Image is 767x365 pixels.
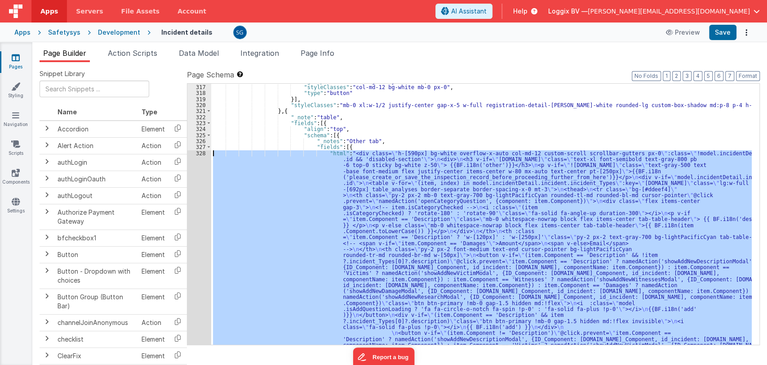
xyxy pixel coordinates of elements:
[187,144,211,150] div: 327
[548,7,588,16] span: Loggix BV —
[138,314,168,331] td: Action
[187,84,211,90] div: 317
[108,49,157,58] span: Action Scripts
[142,108,157,116] span: Type
[683,71,692,81] button: 3
[54,314,138,331] td: channelJoinAnonymous
[187,96,211,102] div: 319
[54,230,138,246] td: bfcheckbox1
[138,230,168,246] td: Element
[187,132,211,138] div: 325
[138,347,168,364] td: Element
[435,4,492,19] button: AI Assistant
[632,71,661,81] button: No Folds
[54,204,138,230] td: Authorize Payment Gateway
[548,7,760,16] button: Loggix BV — [PERSON_NAME][EMAIL_ADDRESS][DOMAIN_NAME]
[709,25,736,40] button: Save
[40,69,85,78] span: Snippet Library
[513,7,528,16] span: Help
[54,331,138,347] td: checklist
[58,108,77,116] span: Name
[43,49,86,58] span: Page Builder
[54,288,138,314] td: Button Group (Button Bar)
[672,71,681,81] button: 2
[14,28,31,37] div: Apps
[187,108,211,114] div: 321
[187,126,211,132] div: 324
[138,121,168,138] td: Element
[121,7,160,16] span: File Assets
[661,25,705,40] button: Preview
[138,331,168,347] td: Element
[588,7,750,16] span: [PERSON_NAME][EMAIL_ADDRESS][DOMAIN_NAME]
[54,263,138,288] td: Button - Dropdown with choices
[740,26,753,39] button: Options
[138,246,168,263] td: Element
[736,71,760,81] button: Format
[40,7,58,16] span: Apps
[54,137,138,154] td: Alert Action
[138,204,168,230] td: Element
[663,71,670,81] button: 1
[725,71,734,81] button: 7
[451,7,487,16] span: AI Assistant
[187,69,234,80] span: Page Schema
[138,263,168,288] td: Element
[76,7,103,16] span: Servers
[54,154,138,171] td: authLogin
[138,137,168,154] td: Action
[48,28,80,37] div: Safetysys
[187,114,211,120] div: 322
[187,138,211,144] div: 326
[161,29,213,36] h4: Incident details
[704,71,713,81] button: 5
[138,154,168,171] td: Action
[138,187,168,204] td: Action
[54,347,138,364] td: ClearFix
[138,171,168,187] td: Action
[54,121,138,138] td: Accordion
[54,187,138,204] td: authLogout
[187,120,211,126] div: 323
[54,171,138,187] td: authLoginOauth
[693,71,702,81] button: 4
[301,49,334,58] span: Page Info
[40,81,149,97] input: Search Snippets ...
[714,71,723,81] button: 6
[234,26,246,39] img: 385c22c1e7ebf23f884cbf6fb2c72b80
[187,102,211,108] div: 320
[187,90,211,96] div: 318
[240,49,279,58] span: Integration
[179,49,219,58] span: Data Model
[54,246,138,263] td: Button
[98,28,140,37] div: Development
[138,288,168,314] td: Element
